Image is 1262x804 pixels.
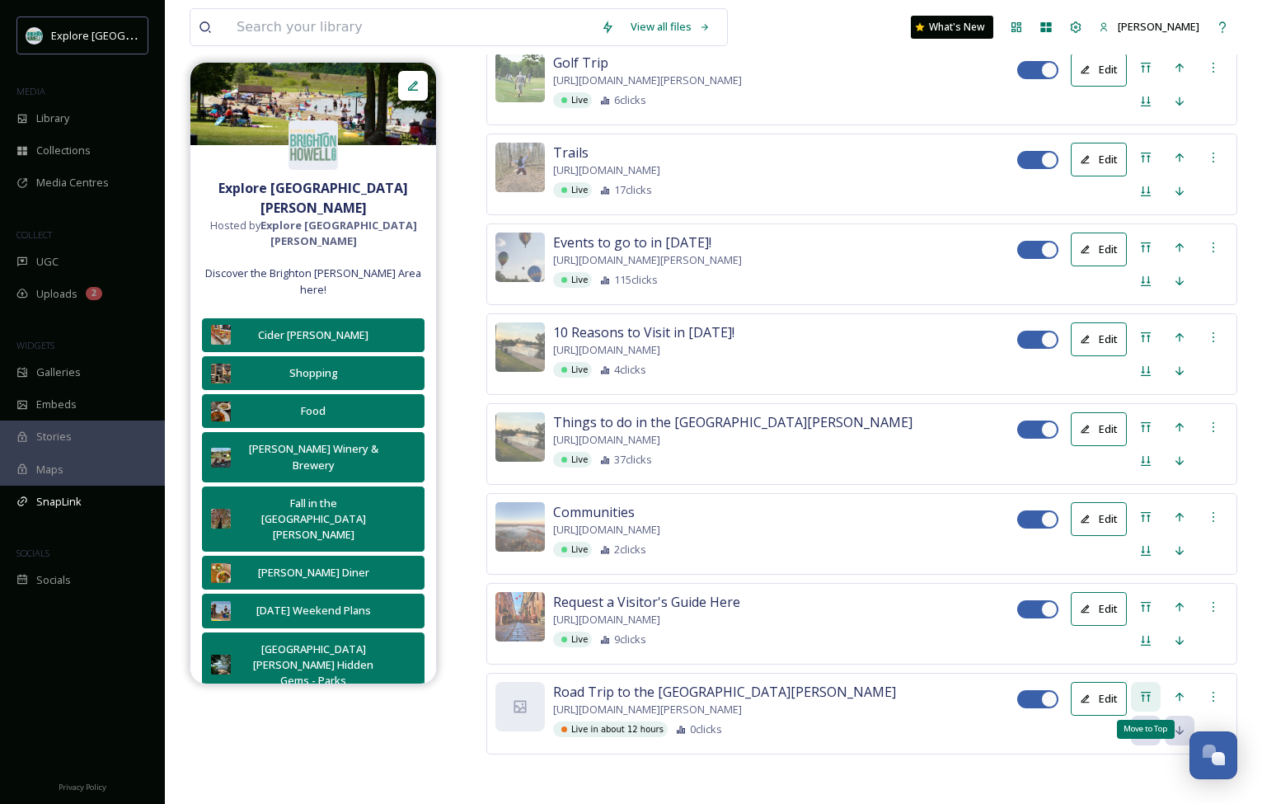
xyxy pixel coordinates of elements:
[1091,11,1208,43] a: [PERSON_NAME]
[218,179,408,217] strong: Explore [GEOGRAPHIC_DATA][PERSON_NAME]
[202,594,425,628] button: [DATE] Weekend Plans
[239,403,387,419] div: Food
[239,496,387,543] div: Fall in the [GEOGRAPHIC_DATA][PERSON_NAME]
[495,322,545,372] img: %2540engineeringmotherhood%25201.png
[553,722,668,737] div: Live in about 12 hours
[553,252,742,268] span: [URL][DOMAIN_NAME][PERSON_NAME]
[553,432,660,448] span: [URL][DOMAIN_NAME]
[614,182,652,198] span: 17 clicks
[199,266,428,297] span: Discover the Brighton [PERSON_NAME] Area here!
[211,563,231,583] img: b3825d3b-9ea6-4566-b110-bee1711e137d.jpg
[202,556,425,590] button: [PERSON_NAME] Diner
[202,432,425,482] button: [PERSON_NAME] Winery & Brewery
[553,522,660,538] span: [URL][DOMAIN_NAME]
[36,110,69,126] span: Library
[199,218,428,249] span: Hosted by
[211,448,231,468] img: 6750f976-501e-4164-8f9c-454ca00ae962.jpg
[211,601,231,621] img: ba2e88b1-b1fd-4f6a-a5f5-720137f60cca.jpg
[16,339,54,351] span: WIDGETS
[1117,720,1175,738] div: Move to Top
[211,655,231,675] img: 1a36001f-5522-4d48-a417-bd9d475dc4a5.jpg
[553,682,896,702] span: Road Trip to the [GEOGRAPHIC_DATA][PERSON_NAME]
[190,63,436,145] img: cb6c9135-67c4-4434-a57e-82c280aac642.jpg
[36,364,81,380] span: Galleries
[495,143,545,192] img: %2540emilykayerobinson.png
[59,776,106,796] a: Privacy Policy
[553,702,742,717] span: [URL][DOMAIN_NAME][PERSON_NAME]
[202,487,425,552] button: Fall in the [GEOGRAPHIC_DATA][PERSON_NAME]
[553,612,660,628] span: [URL][DOMAIN_NAME]
[1071,412,1127,446] button: Edit
[36,494,82,510] span: SnapLink
[289,120,338,170] img: 67e7af72-b6c8-455a-acf8-98e6fe1b68aa.avif
[1071,233,1127,266] button: Edit
[553,592,740,612] span: Request a Visitor's Guide Here
[553,322,734,342] span: 10 Reasons to Visit in [DATE]!
[1071,502,1127,536] button: Edit
[911,16,993,39] a: What's New
[495,233,545,282] img: %2540pei.design%25204.jpg
[1071,53,1127,87] button: Edit
[239,327,387,343] div: Cider [PERSON_NAME]
[1189,731,1237,779] button: Open Chat
[1118,19,1199,34] span: [PERSON_NAME]
[36,572,71,588] span: Socials
[1071,682,1127,716] button: Edit
[36,254,59,270] span: UGC
[260,218,417,248] strong: Explore [GEOGRAPHIC_DATA][PERSON_NAME]
[553,362,592,378] div: Live
[553,233,711,252] span: Events to go to in [DATE]!
[36,462,63,477] span: Maps
[36,397,77,412] span: Embeds
[202,394,425,428] button: Food
[553,412,912,432] span: Things to do in the [GEOGRAPHIC_DATA][PERSON_NAME]
[59,782,106,792] span: Privacy Policy
[553,92,592,108] div: Live
[16,228,52,241] span: COLLECT
[614,92,646,108] span: 6 clicks
[553,502,635,522] span: Communities
[553,162,660,178] span: [URL][DOMAIN_NAME]
[614,632,646,647] span: 9 clicks
[553,542,592,557] div: Live
[1071,143,1127,176] button: Edit
[553,342,660,358] span: [URL][DOMAIN_NAME]
[614,452,652,468] span: 37 clicks
[614,362,646,378] span: 4 clicks
[211,325,231,345] img: b4cd52ce-8ae0-4a79-861e-c918f54e3e19.jpg
[26,27,43,44] img: 67e7af72-b6c8-455a-acf8-98e6fe1b68aa.avif
[202,632,425,698] button: [GEOGRAPHIC_DATA][PERSON_NAME] Hidden Gems - Parks
[239,365,387,381] div: Shopping
[622,11,719,43] div: View all files
[239,642,387,689] div: [GEOGRAPHIC_DATA][PERSON_NAME] Hidden Gems - Parks
[211,509,231,529] img: b77f83d9-18a0-420d-8912-733629e4e1b7.jpg
[36,143,91,158] span: Collections
[228,9,593,45] input: Search your library
[553,143,589,162] span: Trails
[36,429,72,444] span: Stories
[211,364,231,383] img: 4472244f-5787-4127-9299-69d351347d0c.jpg
[553,182,592,198] div: Live
[614,542,646,557] span: 2 clicks
[51,27,278,43] span: Explore [GEOGRAPHIC_DATA][PERSON_NAME]
[553,53,608,73] span: Golf Trip
[202,356,425,390] button: Shopping
[16,547,49,559] span: SOCIALS
[239,441,387,473] div: [PERSON_NAME] Winery & Brewery
[202,318,425,352] button: Cider [PERSON_NAME]
[495,502,545,552] img: %2540strutzballooning%25201.jpg
[1071,322,1127,356] button: Edit
[16,85,45,97] span: MEDIA
[495,412,545,462] img: %2540engineeringmotherhood%25201.png
[36,286,77,302] span: Uploads
[553,272,592,288] div: Live
[553,73,742,88] span: [URL][DOMAIN_NAME][PERSON_NAME]
[36,175,109,190] span: Media Centres
[690,722,722,737] span: 0 clicks
[86,287,102,300] div: 2
[553,452,592,468] div: Live
[614,272,658,288] span: 115 clicks
[211,402,231,421] img: a907dd05-998d-449d-b569-158b425e8aca.jpg
[553,632,592,647] div: Live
